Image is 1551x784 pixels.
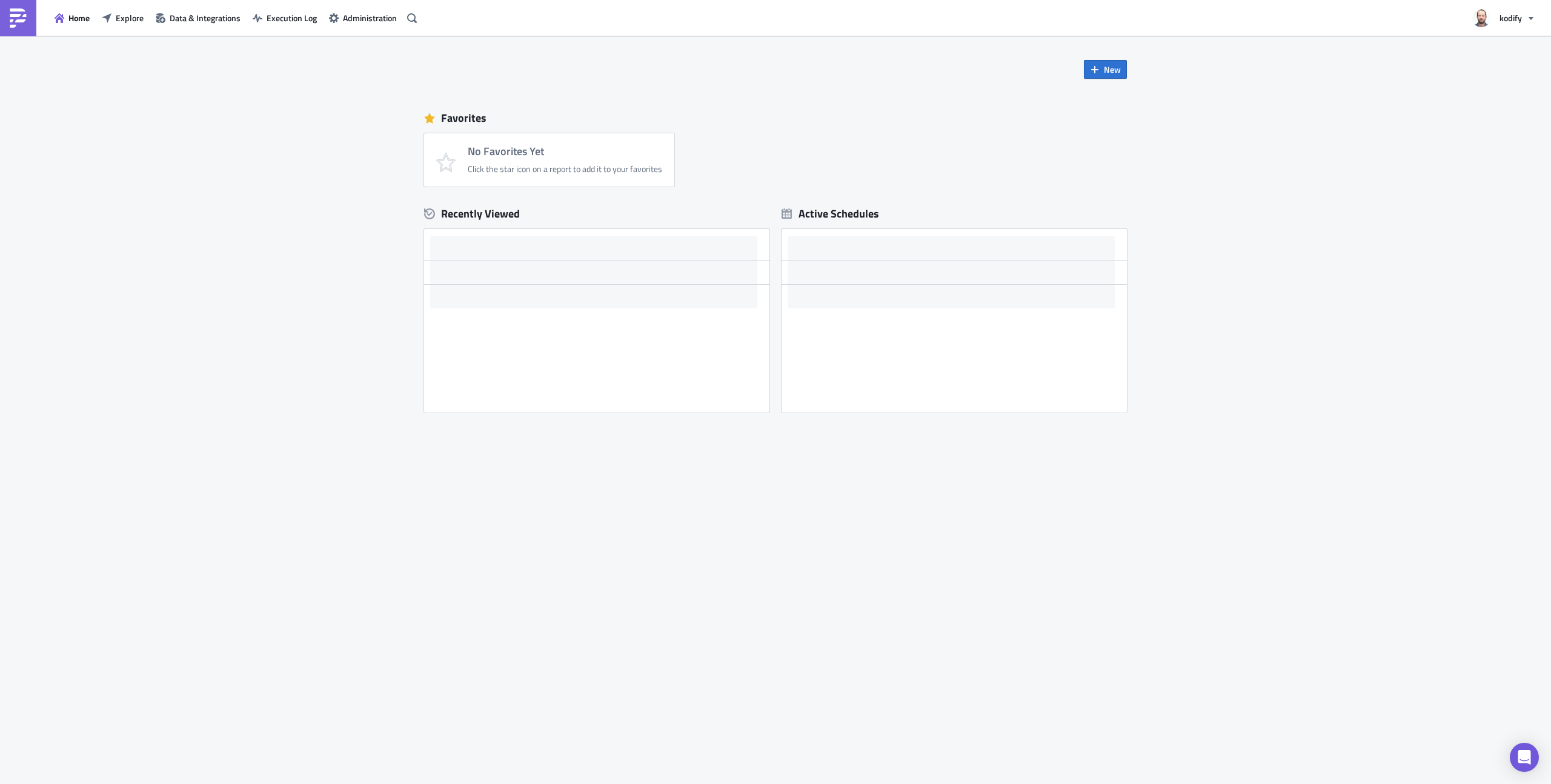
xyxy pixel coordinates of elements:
span: Data & Integrations [170,12,241,24]
span: Execution Log [267,12,317,24]
span: New [1104,63,1121,76]
div: Favorites [424,109,1127,127]
div: Open Intercom Messenger [1510,743,1539,772]
img: PushMetrics [8,8,28,28]
div: Recently Viewed [424,205,769,223]
button: kodify [1465,5,1542,32]
button: Explore [96,8,150,27]
span: Administration [343,12,397,24]
span: Explore [116,12,144,24]
div: Active Schedules [782,207,879,221]
div: Click the star icon on a report to add it to your favorites [468,164,662,174]
button: Data & Integrations [150,8,247,27]
h4: No Favorites Yet [468,145,662,158]
img: Avatar [1471,8,1492,28]
span: kodify [1500,12,1522,24]
span: Home [68,12,90,24]
button: Home [48,8,96,27]
button: New [1084,60,1127,79]
button: Administration [323,8,403,27]
button: Execution Log [247,8,323,27]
